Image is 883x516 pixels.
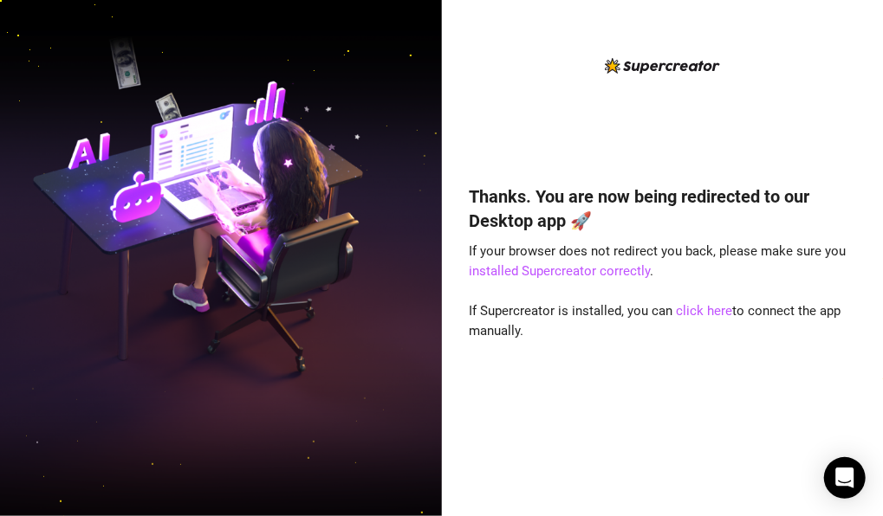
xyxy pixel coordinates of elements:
[469,184,855,233] h4: Thanks. You are now being redirected to our Desktop app 🚀
[469,263,650,279] a: installed Supercreator correctly
[469,243,846,280] span: If your browser does not redirect you back, please make sure you .
[605,58,720,74] img: logo-BBDzfeDw.svg
[676,303,732,319] a: click here
[469,303,841,339] span: If Supercreator is installed, you can to connect the app manually.
[824,457,866,499] div: Open Intercom Messenger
